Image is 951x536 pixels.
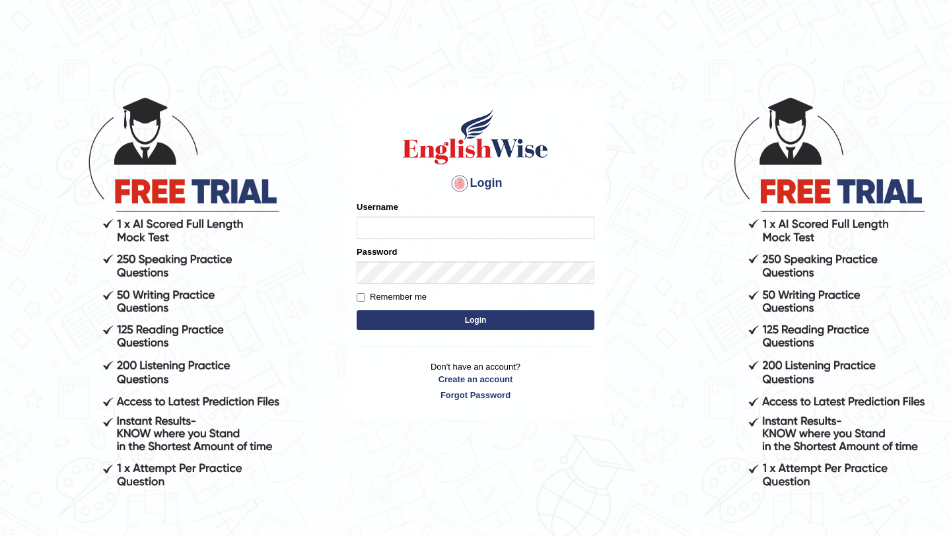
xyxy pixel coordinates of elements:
[357,173,594,194] h4: Login
[357,290,427,304] label: Remember me
[357,293,365,302] input: Remember me
[400,107,551,166] img: Logo of English Wise sign in for intelligent practice with AI
[357,360,594,401] p: Don't have an account?
[357,246,397,258] label: Password
[357,201,398,213] label: Username
[357,373,594,385] a: Create an account
[357,389,594,401] a: Forgot Password
[357,310,594,330] button: Login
